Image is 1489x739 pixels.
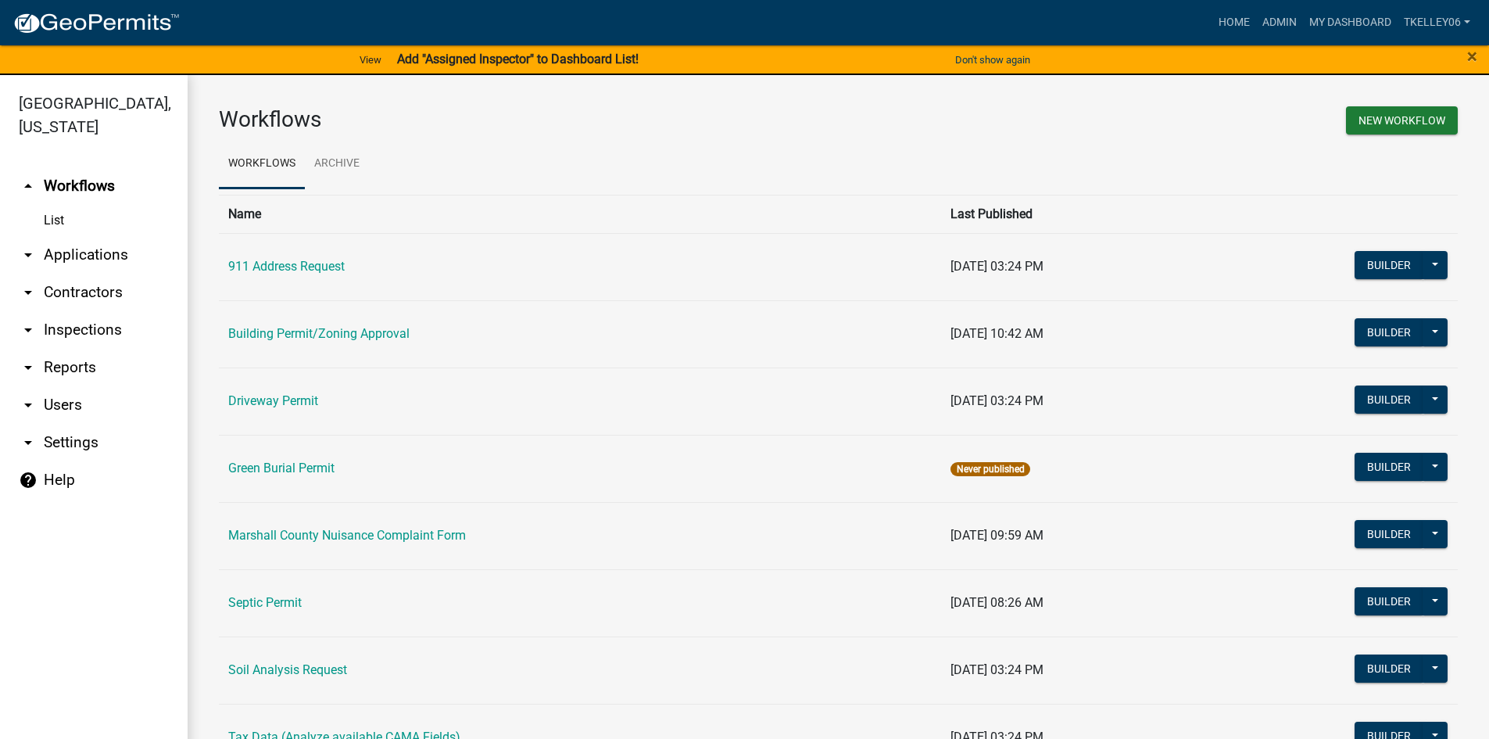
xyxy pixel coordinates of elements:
i: arrow_drop_down [19,321,38,339]
i: arrow_drop_down [19,396,38,414]
a: Workflows [219,139,305,189]
i: arrow_drop_down [19,283,38,302]
a: Building Permit/Zoning Approval [228,326,410,341]
span: [DATE] 03:24 PM [950,393,1043,408]
span: [DATE] 09:59 AM [950,528,1043,543]
a: Tkelley06 [1398,8,1476,38]
button: Don't show again [949,47,1036,73]
span: [DATE] 03:24 PM [950,259,1043,274]
button: New Workflow [1346,106,1458,135]
span: [DATE] 03:24 PM [950,662,1043,677]
a: 911 Address Request [228,259,345,274]
button: Builder [1355,453,1423,481]
button: Builder [1355,251,1423,279]
span: × [1467,45,1477,67]
th: Last Published [941,195,1197,233]
a: Green Burial Permit [228,461,335,475]
button: Builder [1355,655,1423,683]
a: View [353,47,388,73]
i: arrow_drop_down [19,246,38,264]
a: Septic Permit [228,595,302,610]
button: Close [1467,47,1477,66]
strong: Add "Assigned Inspector" to Dashboard List! [397,52,639,66]
a: My Dashboard [1303,8,1398,38]
a: Archive [305,139,369,189]
button: Builder [1355,386,1423,414]
button: Builder [1355,318,1423,346]
span: [DATE] 08:26 AM [950,595,1043,610]
i: arrow_drop_down [19,358,38,377]
h3: Workflows [219,106,827,133]
a: Driveway Permit [228,393,318,408]
span: [DATE] 10:42 AM [950,326,1043,341]
span: Never published [950,462,1029,476]
button: Builder [1355,520,1423,548]
th: Name [219,195,941,233]
a: Home [1212,8,1256,38]
i: arrow_drop_up [19,177,38,196]
i: help [19,471,38,490]
a: Marshall County Nuisance Complaint Form [228,528,466,543]
a: Admin [1256,8,1303,38]
button: Builder [1355,587,1423,615]
a: Soil Analysis Request [228,662,347,677]
i: arrow_drop_down [19,433,38,452]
